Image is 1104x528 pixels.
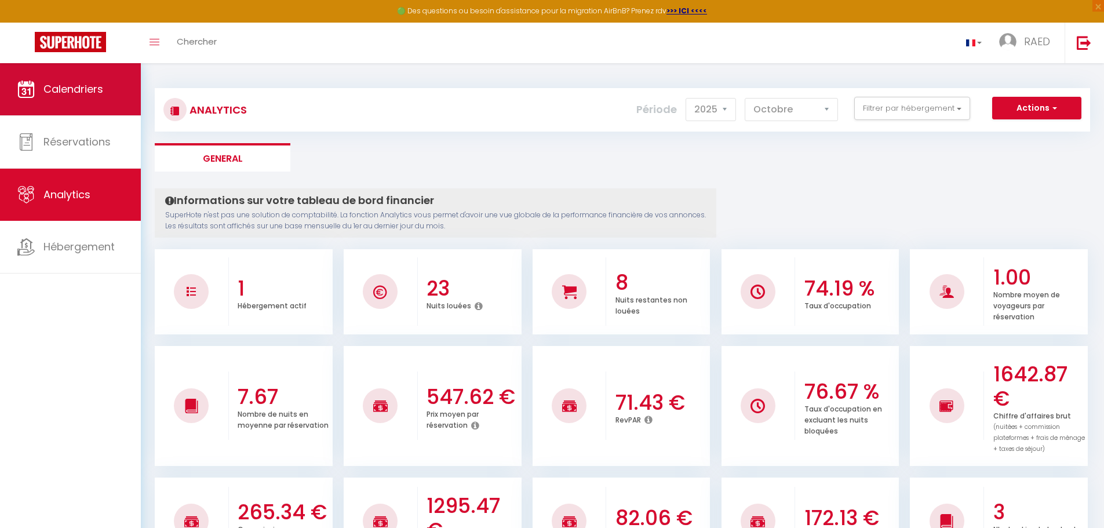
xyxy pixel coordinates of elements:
[993,423,1085,453] span: (nuitées + commission plateformes + frais de ménage + taxes de séjour)
[804,380,897,404] h3: 76.67 %
[615,391,708,415] h3: 71.43 €
[854,97,970,120] button: Filtrer par hébergement
[187,97,247,123] h3: Analytics
[168,23,225,63] a: Chercher
[804,298,871,311] p: Taux d'occupation
[999,33,1016,50] img: ...
[238,407,329,430] p: Nombre de nuits en moyenne par réservation
[615,413,641,425] p: RevPAR
[993,362,1085,411] h3: 1642.87 €
[804,276,897,301] h3: 74.19 %
[939,399,954,413] img: NO IMAGE
[43,82,103,96] span: Calendriers
[238,298,307,311] p: Hébergement actif
[238,276,330,301] h3: 1
[165,210,706,232] p: SuperHote n'est pas une solution de comptabilité. La fonction Analytics vous permet d'avoir une v...
[187,287,196,296] img: NO IMAGE
[165,194,706,207] h4: Informations sur votre tableau de bord financier
[750,399,765,413] img: NO IMAGE
[993,500,1085,525] h3: 3
[43,187,90,202] span: Analytics
[155,143,290,172] li: General
[238,500,330,525] h3: 265.34 €
[1077,35,1091,50] img: logout
[666,6,707,16] a: >>> ICI <<<<
[993,409,1085,454] p: Chiffre d'affaires brut
[427,407,479,430] p: Prix moyen par réservation
[427,298,471,311] p: Nuits louées
[427,276,519,301] h3: 23
[993,287,1060,322] p: Nombre moyen de voyageurs par réservation
[993,265,1085,290] h3: 1.00
[990,23,1065,63] a: ... RAED
[636,97,677,122] label: Période
[177,35,217,48] span: Chercher
[43,239,115,254] span: Hébergement
[35,32,106,52] img: Super Booking
[238,385,330,409] h3: 7.67
[615,293,687,316] p: Nuits restantes non louées
[1024,34,1050,49] span: RAED
[804,402,882,436] p: Taux d'occupation en excluant les nuits bloquées
[43,134,111,149] span: Réservations
[992,97,1081,120] button: Actions
[427,385,519,409] h3: 547.62 €
[615,271,708,295] h3: 8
